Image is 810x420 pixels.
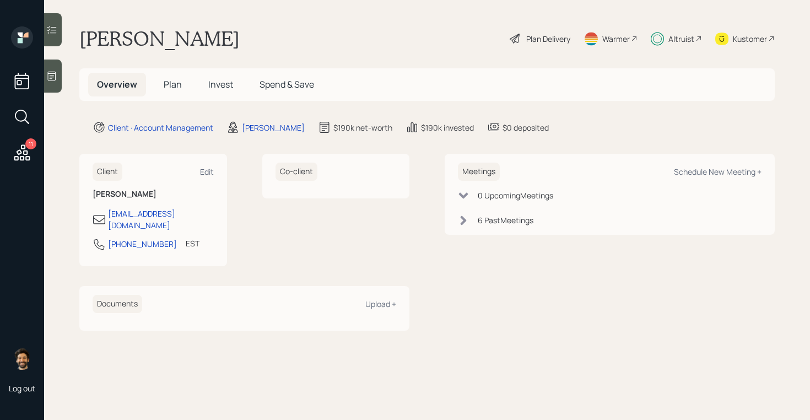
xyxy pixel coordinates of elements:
div: $190k invested [421,122,474,133]
div: [PHONE_NUMBER] [108,238,177,250]
span: Overview [97,78,137,90]
div: 0 Upcoming Meeting s [478,190,553,201]
div: Upload + [365,299,396,309]
div: Edit [200,166,214,177]
div: 6 Past Meeting s [478,214,533,226]
div: $0 deposited [503,122,549,133]
div: Kustomer [733,33,767,45]
img: eric-schwartz-headshot.png [11,348,33,370]
div: [EMAIL_ADDRESS][DOMAIN_NAME] [108,208,214,231]
div: Client · Account Management [108,122,213,133]
h6: Co-client [276,163,317,181]
h1: [PERSON_NAME] [79,26,240,51]
h6: Client [93,163,122,181]
div: EST [186,238,199,249]
div: $190k net-worth [333,122,392,133]
h6: Documents [93,295,142,313]
div: Altruist [668,33,694,45]
span: Invest [208,78,233,90]
div: Schedule New Meeting + [674,166,762,177]
div: Warmer [602,33,630,45]
h6: [PERSON_NAME] [93,190,214,199]
div: [PERSON_NAME] [242,122,305,133]
span: Plan [164,78,182,90]
span: Spend & Save [260,78,314,90]
div: Log out [9,383,35,394]
div: 11 [25,138,36,149]
div: Plan Delivery [526,33,570,45]
h6: Meetings [458,163,500,181]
